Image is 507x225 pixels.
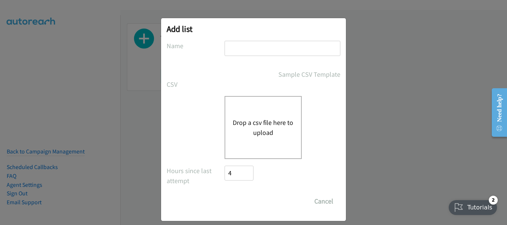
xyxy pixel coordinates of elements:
iframe: Checklist [444,193,501,219]
button: Cancel [307,194,340,209]
label: Name [167,41,225,51]
label: CSV [167,79,225,89]
h2: Add list [167,24,340,34]
button: Drop a csv file here to upload [233,118,294,138]
a: Sample CSV Template [278,69,340,79]
label: Hours since last attempt [167,166,225,186]
iframe: Resource Center [485,83,507,142]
